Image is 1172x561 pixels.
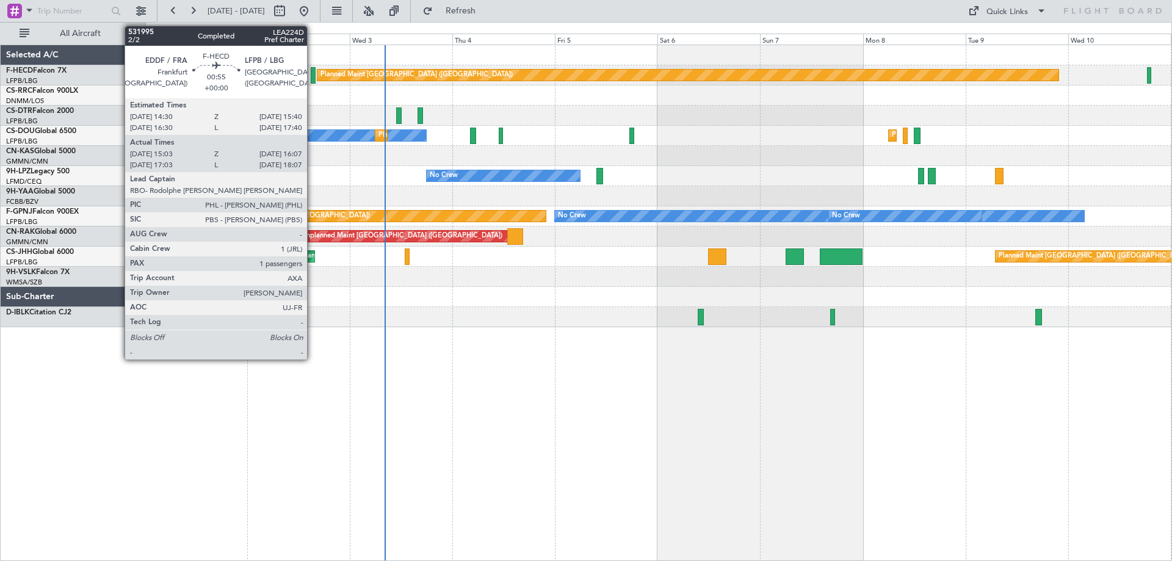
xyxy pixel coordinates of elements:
[6,168,31,175] span: 9H-LPZ
[966,34,1068,45] div: Tue 9
[986,6,1028,18] div: Quick Links
[6,107,32,115] span: CS-DTR
[32,29,129,38] span: All Aircraft
[6,76,38,85] a: LFPB/LBG
[863,34,966,45] div: Mon 8
[558,207,586,225] div: No Crew
[430,167,458,185] div: No Crew
[208,5,265,16] span: [DATE] - [DATE]
[6,248,74,256] a: CS-JHHGlobal 6000
[145,34,247,45] div: Mon 1
[1068,34,1171,45] div: Wed 10
[962,1,1052,21] button: Quick Links
[555,34,657,45] div: Fri 5
[6,278,42,287] a: WMSA/SZB
[452,34,555,45] div: Thu 4
[760,34,863,45] div: Sun 7
[178,207,370,225] div: Planned Maint [GEOGRAPHIC_DATA] ([GEOGRAPHIC_DATA])
[6,128,76,135] a: CS-DOUGlobal 6500
[208,167,344,185] div: Planned Maint Nice ([GEOGRAPHIC_DATA])
[6,157,48,166] a: GMMN/CMN
[6,237,48,247] a: GMMN/CMN
[6,269,70,276] a: 9H-VSLKFalcon 7X
[6,128,35,135] span: CS-DOU
[6,107,74,115] a: CS-DTRFalcon 2000
[6,217,38,226] a: LFPB/LBG
[350,34,452,45] div: Wed 3
[6,228,76,236] a: CN-RAKGlobal 6000
[247,34,350,45] div: Tue 2
[378,126,571,145] div: Planned Maint [GEOGRAPHIC_DATA] ([GEOGRAPHIC_DATA])
[6,188,75,195] a: 9H-YAAGlobal 5000
[6,248,32,256] span: CS-JHH
[6,87,78,95] a: CS-RRCFalcon 900LX
[6,148,76,155] a: CN-KASGlobal 5000
[892,126,1084,145] div: Planned Maint [GEOGRAPHIC_DATA] ([GEOGRAPHIC_DATA])
[6,208,32,215] span: F-GPNJ
[6,177,42,186] a: LFMD/CEQ
[6,269,36,276] span: 9H-VSLK
[302,227,502,245] div: Unplanned Maint [GEOGRAPHIC_DATA] ([GEOGRAPHIC_DATA])
[6,168,70,175] a: 9H-LPZLegacy 500
[417,1,490,21] button: Refresh
[6,96,44,106] a: DNMM/LOS
[832,207,860,225] div: No Crew
[6,309,71,316] a: D-IBLKCitation CJ2
[37,2,107,20] input: Trip Number
[657,34,760,45] div: Sat 6
[6,197,38,206] a: FCBB/BZV
[6,87,32,95] span: CS-RRC
[6,208,79,215] a: F-GPNJFalcon 900EX
[435,7,487,15] span: Refresh
[320,66,513,84] div: Planned Maint [GEOGRAPHIC_DATA] ([GEOGRAPHIC_DATA])
[6,137,38,146] a: LFPB/LBG
[6,228,35,236] span: CN-RAK
[302,247,494,266] div: Planned Maint [GEOGRAPHIC_DATA] ([GEOGRAPHIC_DATA])
[6,309,29,316] span: D-IBLK
[6,67,67,74] a: F-HECDFalcon 7X
[6,188,34,195] span: 9H-YAA
[13,24,132,43] button: All Aircraft
[6,67,33,74] span: F-HECD
[6,117,38,126] a: LFPB/LBG
[6,258,38,267] a: LFPB/LBG
[6,148,34,155] span: CN-KAS
[148,24,168,35] div: [DATE]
